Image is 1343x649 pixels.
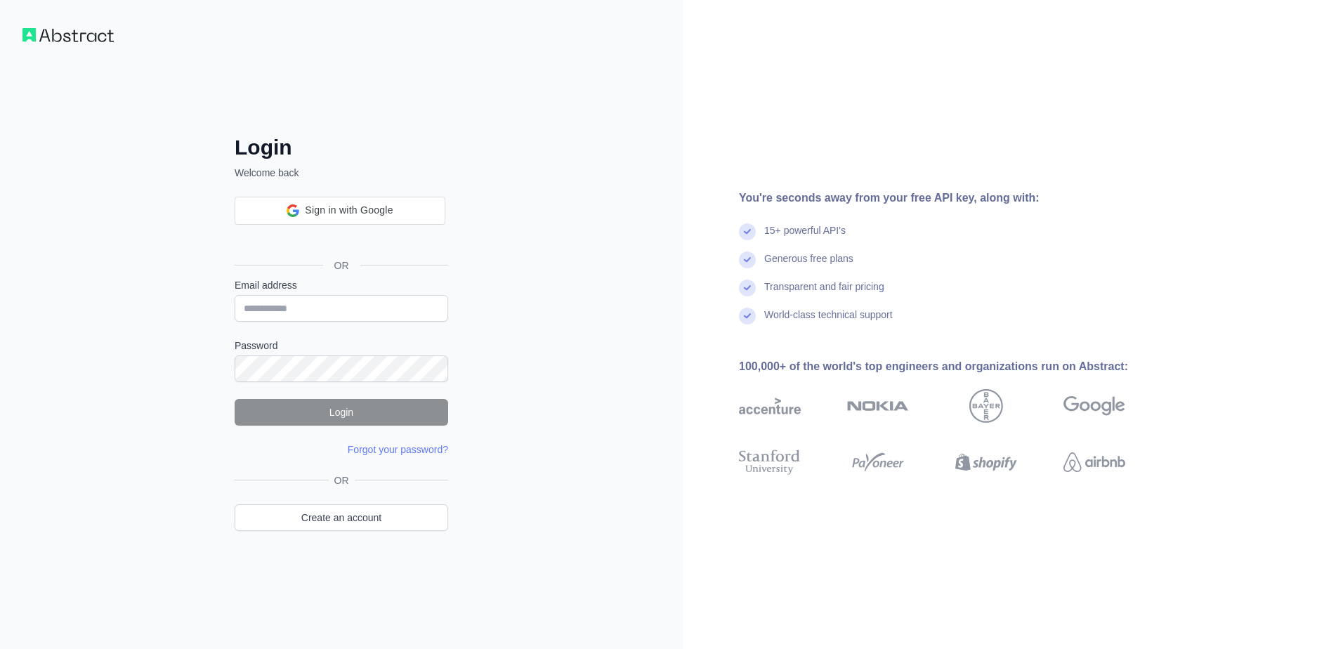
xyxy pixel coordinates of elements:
[739,280,756,296] img: check mark
[235,339,448,353] label: Password
[323,258,360,273] span: OR
[739,223,756,240] img: check mark
[847,389,909,423] img: nokia
[969,389,1003,423] img: bayer
[764,308,893,336] div: World-class technical support
[1063,447,1125,478] img: airbnb
[235,399,448,426] button: Login
[348,444,448,455] a: Forgot your password?
[764,280,884,308] div: Transparent and fair pricing
[305,203,393,218] span: Sign in with Google
[739,447,801,478] img: stanford university
[739,389,801,423] img: accenture
[228,223,452,254] iframe: Sign in with Google Button
[847,447,909,478] img: payoneer
[235,197,445,225] div: Sign in with Google
[235,278,448,292] label: Email address
[235,135,448,160] h2: Login
[955,447,1017,478] img: shopify
[1063,389,1125,423] img: google
[764,251,853,280] div: Generous free plans
[739,358,1170,375] div: 100,000+ of the world's top engineers and organizations run on Abstract:
[739,308,756,324] img: check mark
[235,166,448,180] p: Welcome back
[329,473,355,487] span: OR
[739,190,1170,206] div: You're seconds away from your free API key, along with:
[764,223,846,251] div: 15+ powerful API's
[22,28,114,42] img: Workflow
[739,251,756,268] img: check mark
[235,504,448,531] a: Create an account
